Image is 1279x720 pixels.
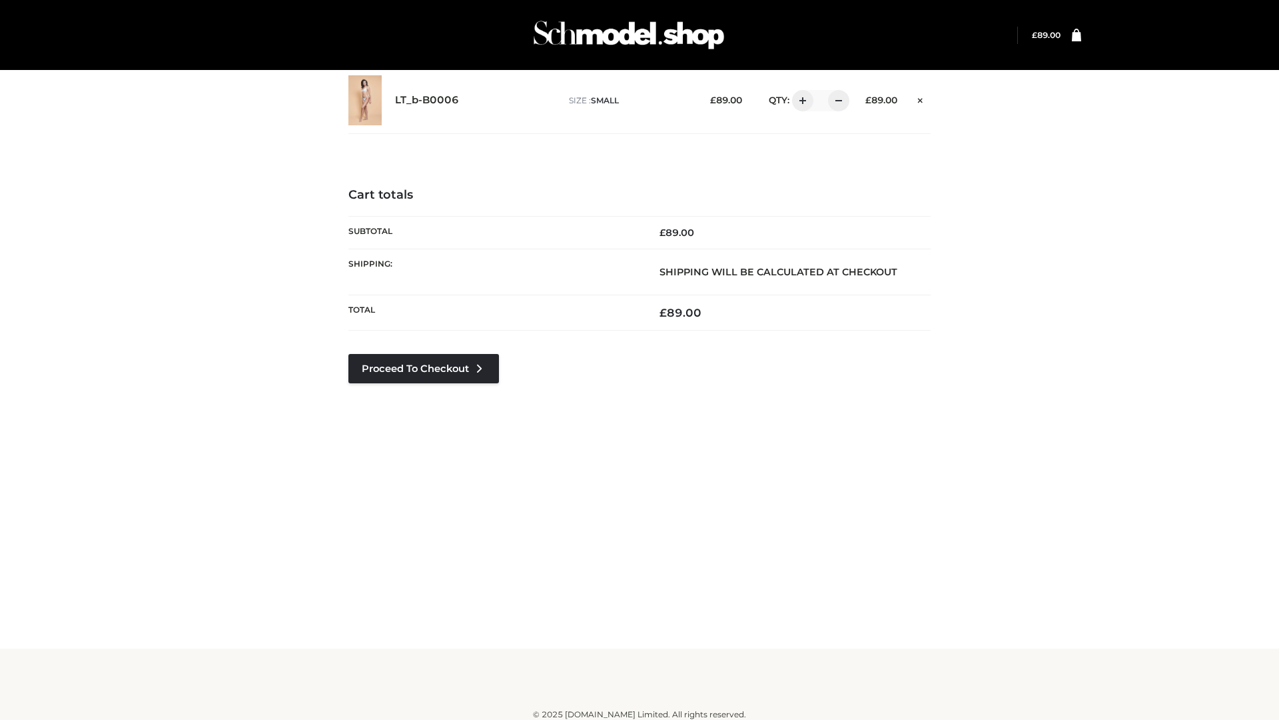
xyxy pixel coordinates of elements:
[865,95,897,105] bdi: 89.00
[659,266,897,278] strong: Shipping will be calculated at checkout
[1032,30,1037,40] span: £
[1032,30,1061,40] bdi: 89.00
[911,90,931,107] a: Remove this item
[348,216,639,249] th: Subtotal
[348,354,499,383] a: Proceed to Checkout
[659,306,667,319] span: £
[865,95,871,105] span: £
[659,306,701,319] bdi: 89.00
[395,94,459,107] a: LT_b-B0006
[529,9,729,61] img: Schmodel Admin 964
[659,227,694,239] bdi: 89.00
[710,95,716,105] span: £
[591,95,619,105] span: SMALL
[755,90,845,111] div: QTY:
[348,249,639,295] th: Shipping:
[710,95,742,105] bdi: 89.00
[659,227,665,239] span: £
[569,95,689,107] p: size :
[348,188,931,203] h4: Cart totals
[348,295,639,331] th: Total
[1032,30,1061,40] a: £89.00
[348,75,382,125] img: LT_b-B0006 - SMALL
